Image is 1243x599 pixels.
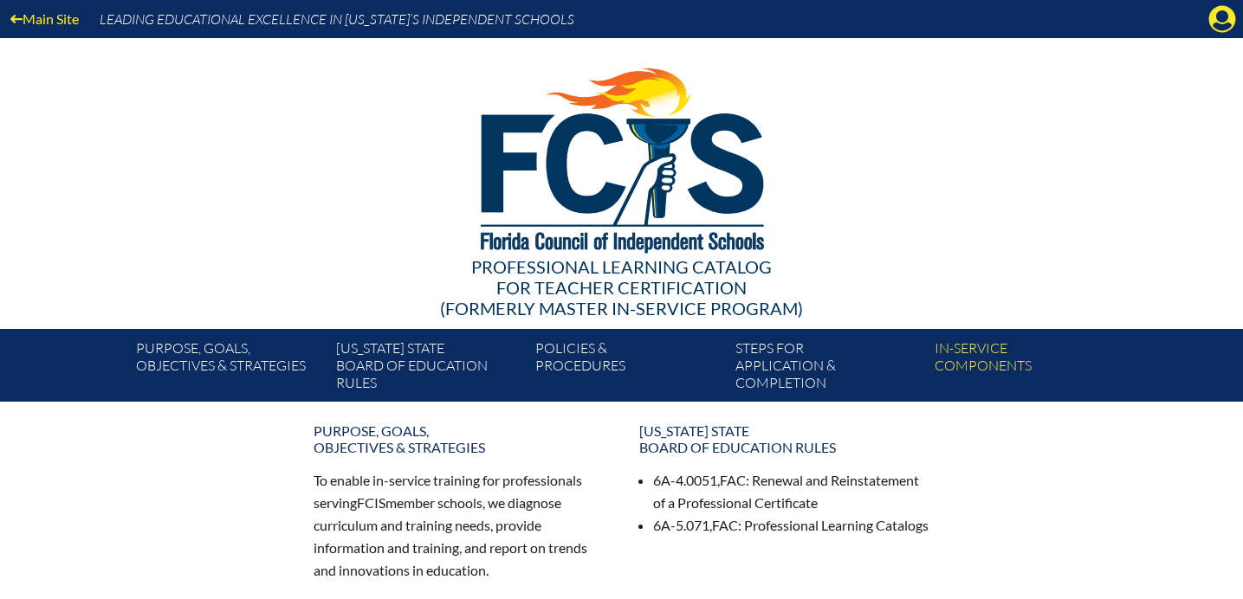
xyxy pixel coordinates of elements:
a: Purpose, goals,objectives & strategies [303,415,615,462]
a: In-servicecomponents [928,336,1127,402]
a: [US_STATE] StateBoard of Education rules [629,415,941,462]
img: FCISlogo221.eps [443,38,800,274]
p: To enable in-service training for professionals serving member schools, we diagnose curriculum an... [314,469,605,581]
li: 6A-4.0051, : Renewal and Reinstatement of a Professional Certificate [653,469,930,514]
a: Purpose, goals,objectives & strategies [129,336,328,402]
span: FAC [720,472,746,488]
a: Main Site [3,7,86,30]
div: Professional Learning Catalog (formerly Master In-service Program) [123,256,1121,319]
span: for Teacher Certification [496,277,747,298]
a: Policies &Procedures [528,336,728,402]
span: FAC [712,517,738,533]
a: Steps forapplication & completion [728,336,928,402]
a: [US_STATE] StateBoard of Education rules [329,336,528,402]
svg: Manage account [1208,5,1236,33]
span: FCIS [357,494,385,511]
li: 6A-5.071, : Professional Learning Catalogs [653,514,930,537]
